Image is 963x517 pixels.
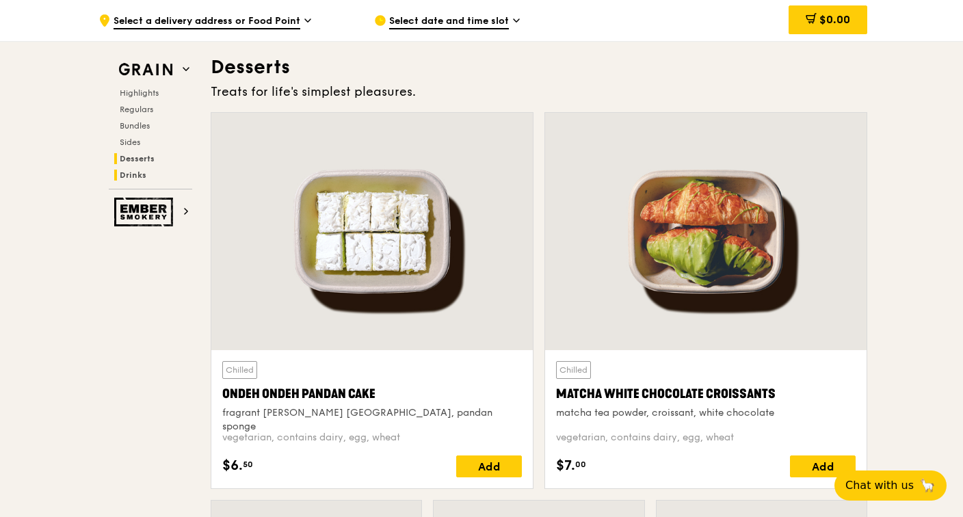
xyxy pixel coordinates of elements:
span: 00 [575,459,586,470]
span: Select date and time slot [389,14,509,29]
span: Highlights [120,88,159,98]
span: Regulars [120,105,153,114]
div: Chilled [556,361,591,379]
div: vegetarian, contains dairy, egg, wheat [222,431,522,445]
span: $6. [222,455,243,476]
div: fragrant [PERSON_NAME] [GEOGRAPHIC_DATA], pandan sponge [222,406,522,434]
div: vegetarian, contains dairy, egg, wheat [556,431,856,445]
span: Sides [120,137,140,147]
button: Chat with us🦙 [834,470,947,501]
span: Desserts [120,154,155,163]
img: Ember Smokery web logo [114,198,177,226]
div: Ondeh Ondeh Pandan Cake [222,384,522,403]
span: Select a delivery address or Food Point [114,14,300,29]
span: Drinks [120,170,146,180]
span: 🦙 [919,477,936,494]
span: 50 [243,459,253,470]
span: Chat with us [845,477,914,494]
div: Add [790,455,856,477]
div: Chilled [222,361,257,379]
div: Treats for life's simplest pleasures. [211,82,867,101]
img: Grain web logo [114,57,177,82]
div: Add [456,455,522,477]
span: $0.00 [819,13,850,26]
h3: Desserts [211,55,867,79]
span: Bundles [120,121,150,131]
span: $7. [556,455,575,476]
div: matcha tea powder, croissant, white chocolate [556,406,856,420]
div: Matcha White Chocolate Croissants [556,384,856,403]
